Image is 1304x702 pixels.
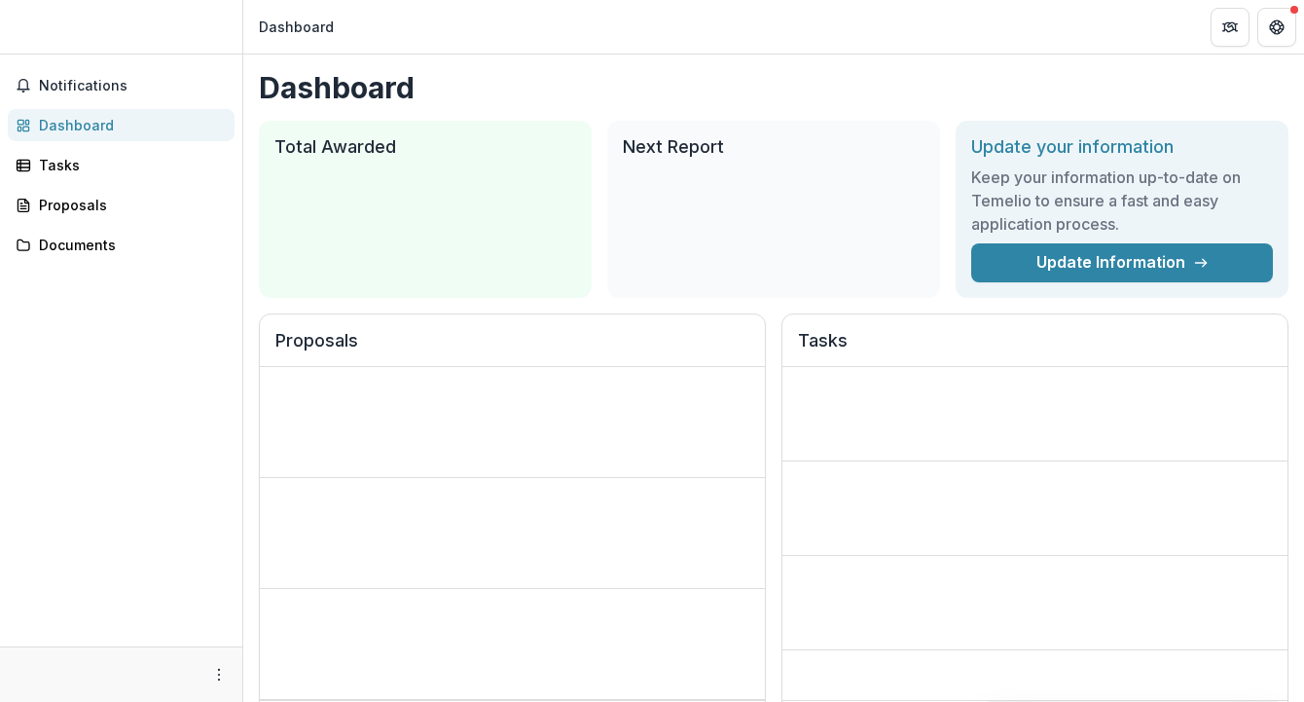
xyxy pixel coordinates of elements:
[971,136,1273,158] h2: Update your information
[274,136,576,158] h2: Total Awarded
[623,136,924,158] h2: Next Report
[259,70,1288,105] h1: Dashboard
[971,166,1273,236] h3: Keep your information up-to-date on Temelio to ensure a fast and easy application process.
[207,663,231,686] button: More
[8,149,235,181] a: Tasks
[8,229,235,261] a: Documents
[1257,8,1296,47] button: Get Help
[275,330,749,367] h2: Proposals
[39,115,219,135] div: Dashboard
[971,243,1273,282] a: Update Information
[1211,8,1250,47] button: Partners
[798,330,1272,367] h2: Tasks
[8,109,235,141] a: Dashboard
[259,17,334,37] div: Dashboard
[39,235,219,255] div: Documents
[39,195,219,215] div: Proposals
[251,13,342,41] nav: breadcrumb
[39,78,227,94] span: Notifications
[39,155,219,175] div: Tasks
[8,70,235,101] button: Notifications
[8,189,235,221] a: Proposals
